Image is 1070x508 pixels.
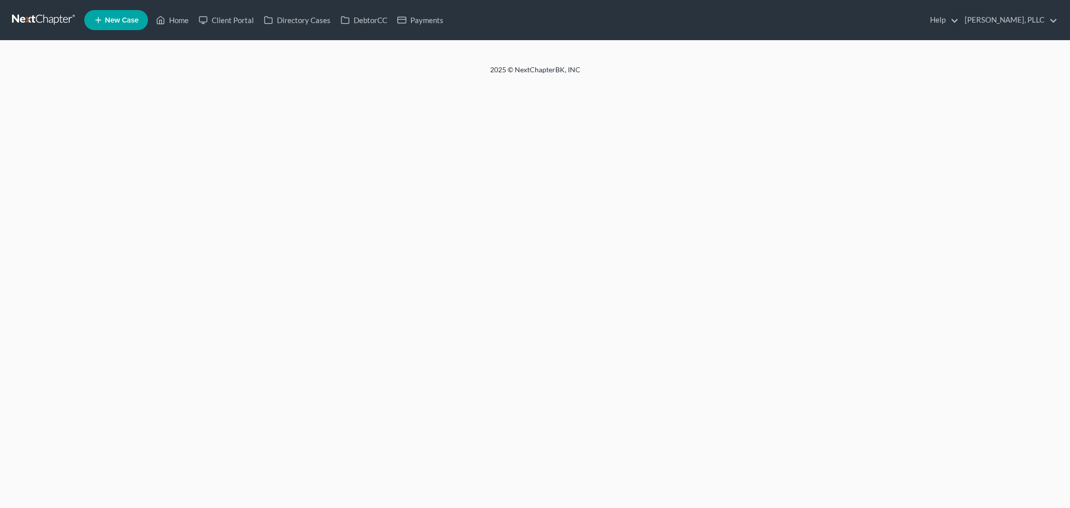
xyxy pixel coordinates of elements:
a: Help [925,11,959,29]
a: Payments [392,11,448,29]
new-legal-case-button: New Case [84,10,148,30]
a: DebtorCC [336,11,392,29]
a: Client Portal [194,11,259,29]
a: Directory Cases [259,11,336,29]
a: Home [151,11,194,29]
a: [PERSON_NAME], PLLC [960,11,1057,29]
div: 2025 © NextChapterBK, INC [249,65,821,83]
